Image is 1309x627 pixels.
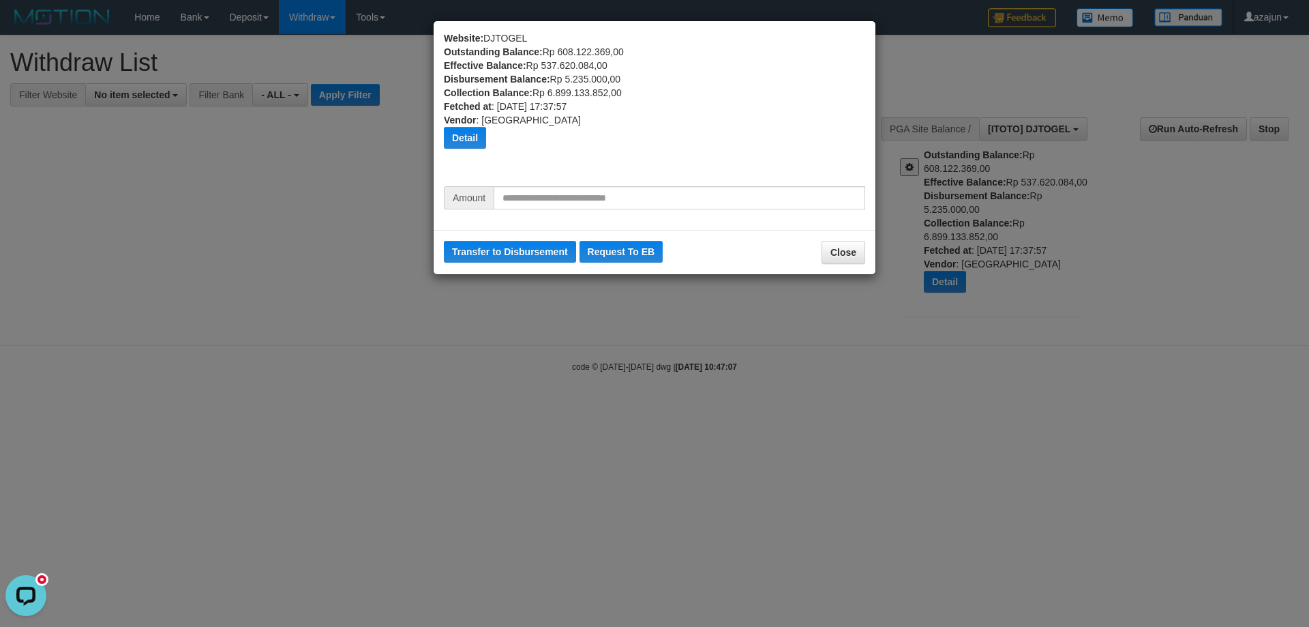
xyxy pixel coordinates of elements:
[444,186,494,209] span: Amount
[444,31,865,186] div: DJTOGEL Rp 608.122.369,00 Rp 537.620.084,00 Rp 5.235.000,00 Rp 6.899.133.852,00 : [DATE] 17:37:57...
[822,241,865,264] button: Close
[580,241,663,263] button: Request To EB
[444,101,492,112] b: Fetched at
[444,127,486,149] button: Detail
[444,241,576,263] button: Transfer to Disbursement
[444,60,526,71] b: Effective Balance:
[444,74,550,85] b: Disbursement Balance:
[444,115,476,126] b: Vendor
[444,87,532,98] b: Collection Balance:
[35,3,48,16] div: new message indicator
[444,33,483,44] b: Website:
[5,5,46,46] button: Open LiveChat chat widget
[444,46,543,57] b: Outstanding Balance:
